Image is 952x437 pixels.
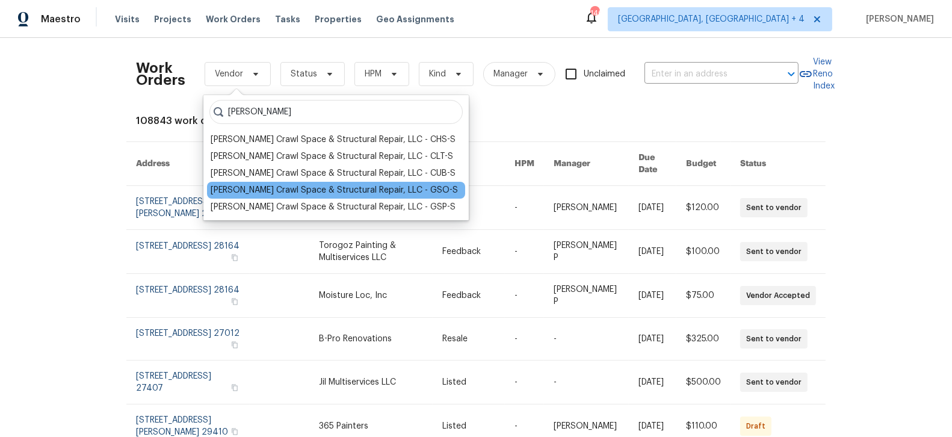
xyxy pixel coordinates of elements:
span: Maestro [41,13,81,25]
a: View Reno Index [799,56,835,92]
div: [PERSON_NAME] Crawl Space & Structural Repair, LLC - CLT-S [211,150,453,163]
td: Torogoz Painting & Multiservices LLC [309,230,433,274]
div: 108843 work orders [136,115,816,127]
div: [PERSON_NAME] Crawl Space & Structural Repair, LLC - GSP-S [211,201,456,213]
span: [PERSON_NAME] [861,13,934,25]
span: Projects [154,13,191,25]
span: Tasks [275,15,300,23]
td: - [544,318,628,361]
span: Vendor [215,68,243,80]
td: - [505,230,544,274]
div: [PERSON_NAME] Crawl Space & Structural Repair, LLC - GSO-S [211,184,458,196]
span: Geo Assignments [376,13,454,25]
th: Address [126,142,250,186]
button: Copy Address [229,426,240,437]
input: Enter in an address [644,65,765,84]
span: Manager [493,68,528,80]
th: Manager [544,142,628,186]
td: Resale [433,318,505,361]
td: - [505,274,544,318]
span: [GEOGRAPHIC_DATA], [GEOGRAPHIC_DATA] + 4 [618,13,805,25]
td: - [544,361,628,404]
div: 140 [590,7,599,19]
span: HPM [365,68,382,80]
button: Copy Address [229,296,240,307]
div: [PERSON_NAME] Crawl Space & Structural Repair, LLC - CHS-S [211,134,456,146]
th: HPM [505,142,544,186]
td: - [505,186,544,230]
span: Properties [315,13,362,25]
td: Listed [433,361,505,404]
span: Status [291,68,317,80]
span: Kind [429,68,446,80]
td: [PERSON_NAME] P [544,230,628,274]
button: Copy Address [229,382,240,393]
th: Kind [433,142,505,186]
th: Budget [676,142,731,186]
span: Visits [115,13,140,25]
td: - [505,318,544,361]
th: Status [731,142,826,186]
td: Moisture Loc, Inc [309,274,433,318]
span: Work Orders [206,13,261,25]
h2: Work Orders [136,62,185,86]
th: Due Date [629,142,676,186]
button: Copy Address [229,339,240,350]
button: Copy Address [229,252,240,263]
td: Feedback [433,230,505,274]
td: Jil Multiservices LLC [309,361,433,404]
button: Open [783,66,800,82]
td: [PERSON_NAME] [544,186,628,230]
span: Unclaimed [584,68,625,81]
div: [PERSON_NAME] Crawl Space & Structural Repair, LLC - CUB-S [211,167,456,179]
td: Other [433,186,505,230]
td: - [505,361,544,404]
td: [PERSON_NAME] P [544,274,628,318]
td: B-Pro Renovations [309,318,433,361]
td: Feedback [433,274,505,318]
